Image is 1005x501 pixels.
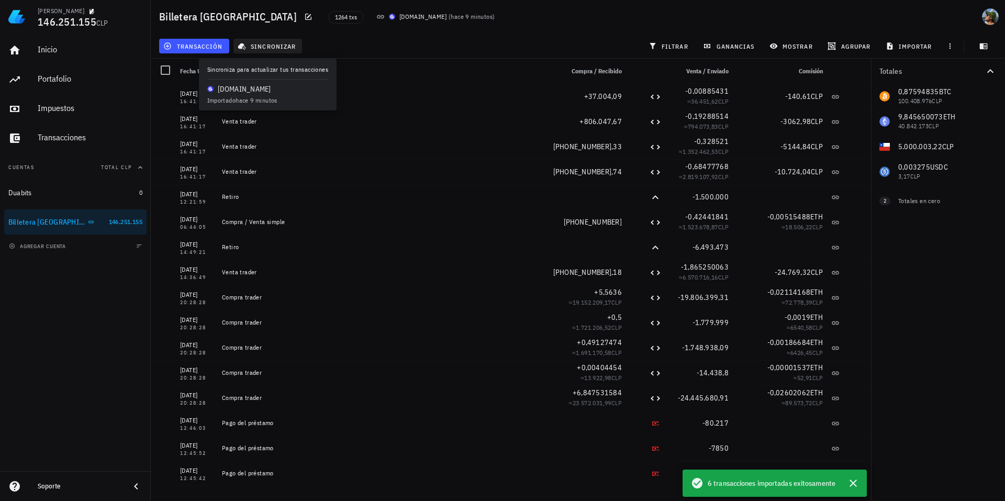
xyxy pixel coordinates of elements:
[683,273,718,281] span: 6.570.716,16
[810,338,823,347] span: ETH
[630,267,641,277] div: CLP-icon
[794,374,823,382] span: ≈
[180,189,214,199] div: [DATE]
[222,469,555,477] div: Pago del préstamo
[4,180,147,205] a: Duabits 0
[811,268,823,277] span: CLP
[830,42,870,50] span: agrupar
[679,223,729,231] span: ≈
[139,188,142,196] span: 0
[180,250,214,255] div: 14:49:21
[709,443,729,453] span: -7850
[180,415,214,426] div: [DATE]
[787,349,823,357] span: ≈
[781,298,823,306] span: ≈
[222,243,555,251] div: Retiro
[678,393,729,403] span: -24.445.680,91
[693,318,729,327] span: -1.779.999
[718,148,729,155] span: CLP
[611,374,622,382] span: CLP
[785,313,811,322] span: -0,0019
[222,394,555,402] div: Compra trader
[812,223,823,231] span: CLP
[101,164,132,171] span: Total CLP
[399,12,446,22] div: [DOMAIN_NAME]
[811,167,823,176] span: CLP
[96,18,108,28] span: CLP
[8,188,32,197] div: Duabits
[699,39,761,53] button: ganancias
[810,363,823,372] span: ETH
[630,116,641,127] div: CLP-icon
[812,298,823,306] span: CLP
[38,7,84,15] div: [PERSON_NAME]
[780,117,811,126] span: -3062,98
[785,92,811,101] span: -140,61
[737,267,747,277] div: ETH-icon
[737,342,747,353] div: CLP-icon
[584,374,611,382] span: 13.922,98
[180,239,214,250] div: [DATE]
[577,363,622,372] span: +0,00404454
[8,8,25,25] img: LedgiFi
[449,12,495,22] span: ( )
[222,117,555,126] div: Venta trader
[811,92,823,101] span: CLP
[38,132,142,142] div: Transacciones
[737,418,747,428] div: CLP-icon
[884,197,886,205] span: 2
[580,374,622,382] span: ≈
[718,123,729,130] span: CLP
[222,193,555,201] div: Retiro
[576,324,611,331] span: 1.721.206,52
[222,168,545,176] div: Venta trader
[180,340,214,350] div: [DATE]
[222,293,555,302] div: Compra trader
[644,39,695,53] button: filtrar
[4,209,147,235] a: Billetera [GEOGRAPHIC_DATA] 146.251.155
[737,468,747,478] div: CLP-icon
[737,192,747,202] div: CLP-icon
[790,324,812,331] span: 6540,58
[702,469,729,478] span: -61.052
[694,137,729,146] span: -0,328521
[4,38,147,63] a: Inicio
[573,388,622,397] span: +6,847531584
[898,196,976,206] div: Totales en cero
[180,67,208,75] span: Fecha UTC
[576,349,611,357] span: 1.691.170,58
[222,343,555,352] div: Compra trader
[630,292,641,303] div: ETH-icon
[180,325,214,330] div: 20:28:28
[180,465,214,476] div: [DATE]
[775,167,811,176] span: -10.724,04
[4,126,147,151] a: Transacciones
[799,67,823,75] span: Comisión
[180,476,214,481] div: 12:45:42
[684,123,729,130] span: ≈
[812,374,823,382] span: CLP
[691,97,718,105] span: 36.451,62
[4,67,147,92] a: Portafolio
[180,375,214,381] div: 20:28:28
[767,363,811,372] span: -0,00001537
[767,388,811,397] span: -0,02602062
[737,292,747,303] div: CLP-icon
[767,338,811,347] span: -0,00186684
[180,174,214,180] div: 16:41:17
[180,225,214,230] div: 06:44:05
[630,217,641,227] div: CLP-icon
[737,242,747,252] div: CLP-icon
[180,365,214,375] div: [DATE]
[775,268,811,277] span: -24.769,32
[811,117,823,126] span: CLP
[737,166,747,177] div: ETH-icon
[679,173,729,181] span: ≈
[218,59,559,84] div: Nota
[630,317,641,328] div: ETH-icon
[594,287,622,297] span: +5,5636
[159,39,229,53] button: transacción
[165,42,222,50] span: transacción
[335,12,357,23] span: 1264 txs
[780,142,811,151] span: -5144,84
